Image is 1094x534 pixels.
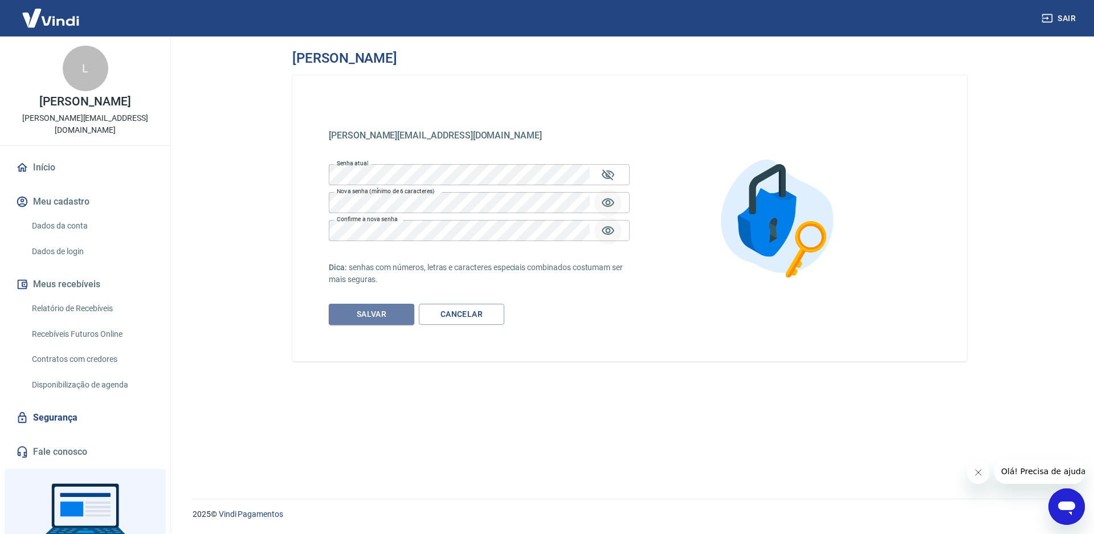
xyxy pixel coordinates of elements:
[292,50,397,66] h3: [PERSON_NAME]
[337,159,368,168] label: Senha atual
[337,187,435,195] label: Nova senha (mínimo de 6 caracteres)
[193,508,1067,520] p: 2025 ©
[594,217,622,244] button: Mostrar/esconder senha
[1039,8,1080,29] button: Sair
[1048,488,1085,525] iframe: Botão para abrir a janela de mensagens
[14,189,157,214] button: Meu cadastro
[63,46,108,91] div: L
[329,304,414,325] button: Salvar
[14,155,157,180] a: Início
[329,263,349,272] span: Dica:
[39,96,130,108] p: [PERSON_NAME]
[967,461,990,484] iframe: Fechar mensagem
[27,214,157,238] a: Dados da conta
[14,439,157,464] a: Fale conosco
[329,262,630,286] p: senhas com números, letras e caracteres especiais combinados costumam ser mais seguras.
[594,161,622,189] button: Mostrar/esconder senha
[27,297,157,320] a: Relatório de Recebíveis
[219,509,283,519] a: Vindi Pagamentos
[27,323,157,346] a: Recebíveis Futuros Online
[994,459,1085,484] iframe: Mensagem da empresa
[9,112,161,136] p: [PERSON_NAME][EMAIL_ADDRESS][DOMAIN_NAME]
[14,272,157,297] button: Meus recebíveis
[337,215,397,223] label: Confirme a nova senha
[7,8,96,17] span: Olá! Precisa de ajuda?
[27,240,157,263] a: Dados de login
[419,304,504,325] a: Cancelar
[329,130,542,141] span: [PERSON_NAME][EMAIL_ADDRESS][DOMAIN_NAME]
[705,143,855,294] img: Alterar senha
[594,189,622,217] button: Mostrar/esconder senha
[14,405,157,430] a: Segurança
[27,348,157,371] a: Contratos com credores
[27,373,157,397] a: Disponibilização de agenda
[14,1,88,35] img: Vindi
